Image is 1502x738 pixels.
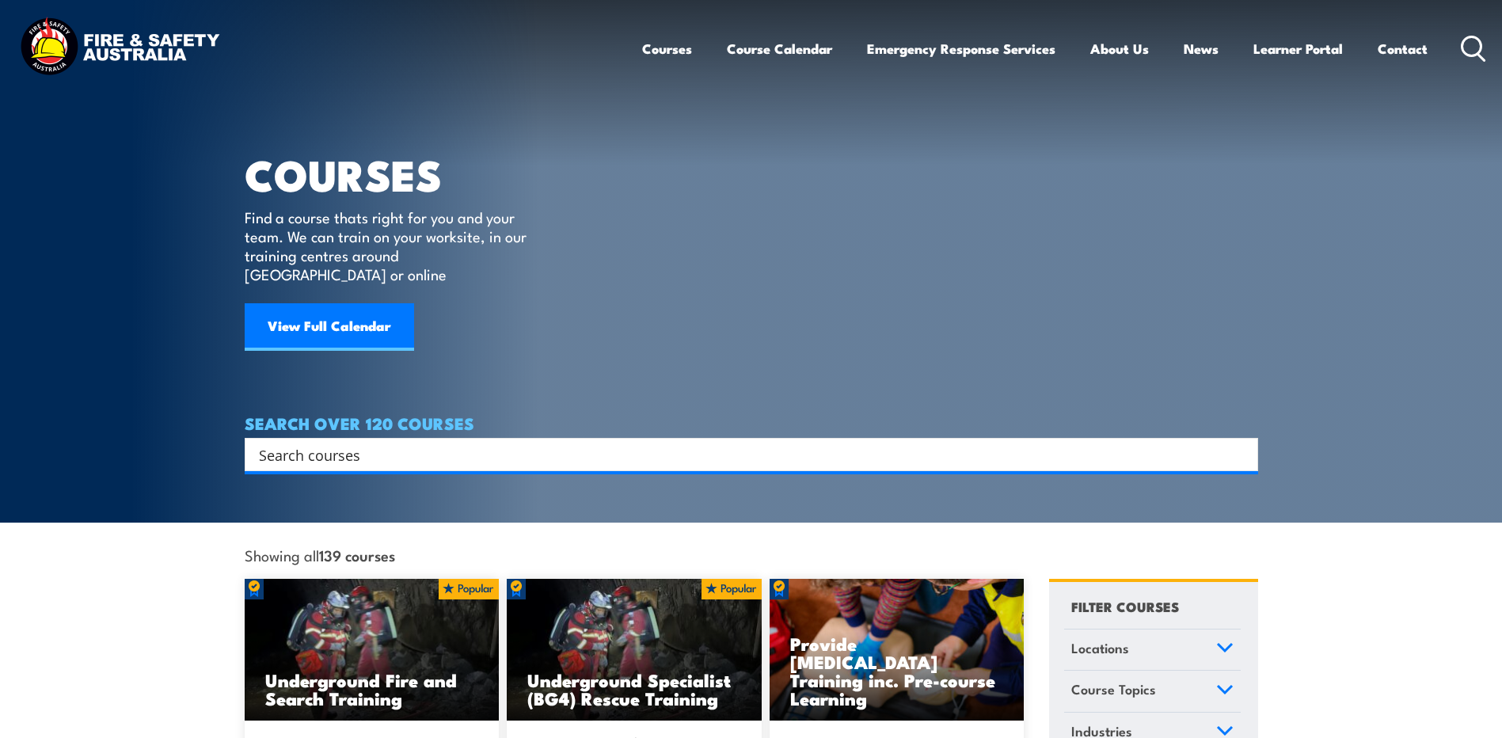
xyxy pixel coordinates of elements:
[1230,443,1253,466] button: Search magnifier button
[1378,28,1428,70] a: Contact
[265,671,479,707] h3: Underground Fire and Search Training
[507,579,762,721] a: Underground Specialist (BG4) Rescue Training
[245,303,414,351] a: View Full Calendar
[1184,28,1219,70] a: News
[770,579,1025,721] img: Low Voltage Rescue and Provide CPR
[1064,671,1241,712] a: Course Topics
[245,579,500,721] img: Underground mine rescue
[262,443,1226,466] form: Search form
[790,634,1004,707] h3: Provide [MEDICAL_DATA] Training inc. Pre-course Learning
[245,155,549,192] h1: COURSES
[507,579,762,721] img: Underground mine rescue
[245,546,395,563] span: Showing all
[1253,28,1343,70] a: Learner Portal
[642,28,692,70] a: Courses
[245,207,534,283] p: Find a course thats right for you and your team. We can train on your worksite, in our training c...
[259,443,1223,466] input: Search input
[1071,679,1156,700] span: Course Topics
[1071,637,1129,659] span: Locations
[1071,595,1179,617] h4: FILTER COURSES
[319,544,395,565] strong: 139 courses
[867,28,1055,70] a: Emergency Response Services
[1064,630,1241,671] a: Locations
[727,28,832,70] a: Course Calendar
[1090,28,1149,70] a: About Us
[245,579,500,721] a: Underground Fire and Search Training
[527,671,741,707] h3: Underground Specialist (BG4) Rescue Training
[245,414,1258,432] h4: SEARCH OVER 120 COURSES
[770,579,1025,721] a: Provide [MEDICAL_DATA] Training inc. Pre-course Learning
